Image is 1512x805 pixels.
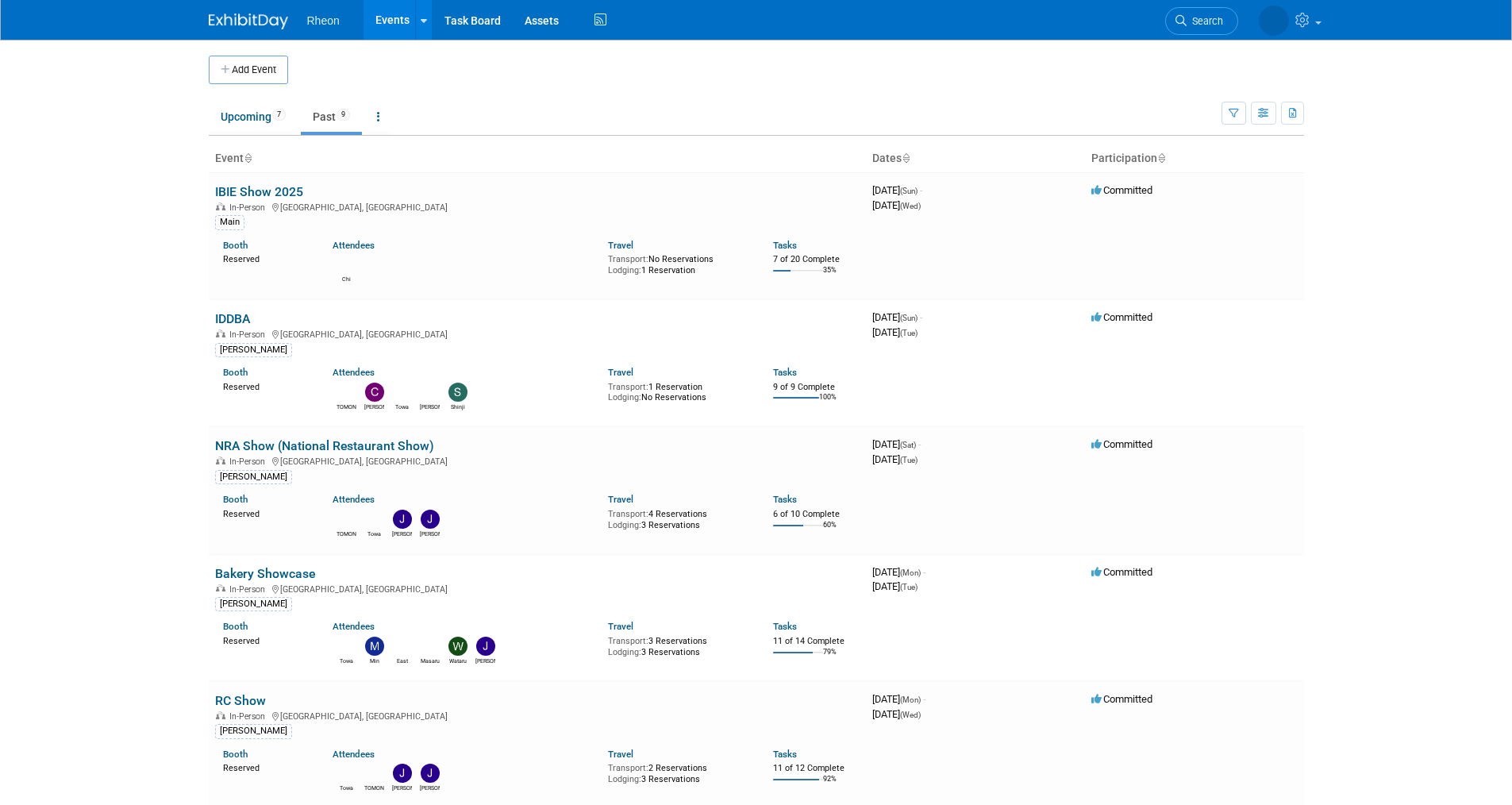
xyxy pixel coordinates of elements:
span: Transport: [608,636,648,646]
div: [GEOGRAPHIC_DATA], [GEOGRAPHIC_DATA] [215,327,860,340]
img: In-Person Event [216,711,225,719]
span: Lodging: [608,647,641,657]
span: [DATE] [872,708,921,720]
div: [PERSON_NAME] [215,724,292,738]
th: Dates [866,145,1085,172]
img: Terrones Jose [421,383,440,402]
div: 2 Reservations 3 Reservations [608,760,749,784]
span: (Sun) [900,314,918,322]
div: [PERSON_NAME] [215,597,292,611]
div: Masaru Uchida [420,656,440,665]
div: Reserved [223,633,310,647]
a: Attendees [333,367,375,378]
img: In-Person Event [216,456,225,464]
div: Jose Vanderlinder [420,783,440,792]
div: East Rheon USA [392,656,412,665]
span: Lodging: [608,774,641,784]
a: Search [1165,7,1238,35]
div: [GEOGRAPHIC_DATA], [GEOGRAPHIC_DATA] [215,200,860,213]
span: 7 [272,109,286,121]
td: 100% [819,393,837,414]
span: [DATE] [872,438,921,450]
div: Shinji Imaizumi [448,402,467,411]
span: Lodging: [608,265,641,275]
div: 1 Reservation No Reservations [608,379,749,403]
img: Masaru Uchida [421,637,440,656]
img: Chi Muir [1259,6,1289,36]
span: [DATE] [872,199,921,211]
a: NRA Show (National Restaurant Show) [215,438,434,453]
div: [GEOGRAPHIC_DATA], [GEOGRAPHIC_DATA] [215,709,860,722]
span: (Tue) [900,329,918,337]
span: [DATE] [872,311,922,323]
span: 9 [337,109,350,121]
a: Tasks [773,494,797,505]
img: Towa Masuyama [365,510,384,529]
div: 4 Reservations 3 Reservations [608,506,749,530]
div: TOMONORI SHINOZAKI [364,783,384,792]
span: In-Person [229,456,270,467]
div: Towa Masuyama [337,783,356,792]
a: IDDBA [215,311,250,326]
img: Chi Muir [337,255,356,274]
div: Towa Masuyama [392,402,412,411]
span: (Sat) [900,441,916,449]
button: Add Event [209,56,288,84]
span: [DATE] [872,566,925,578]
td: 60% [823,521,837,542]
img: Carlos Hernandez [365,383,384,402]
span: In-Person [229,584,270,595]
span: Committed [1091,566,1152,578]
span: - [920,184,922,196]
div: Reserved [223,251,310,265]
span: Committed [1091,693,1152,705]
img: Jose Vanderlinder [421,764,440,783]
img: In-Person Event [216,329,225,337]
span: [DATE] [872,693,925,705]
img: TOMONORI SHINOZAKI [365,764,384,783]
div: Wataru Fukushima [448,656,467,665]
span: In-Person [229,329,270,340]
div: 6 of 10 Complete [773,509,860,520]
div: Terrones Jose [420,402,440,411]
div: John Giacoio [475,656,495,665]
a: RC Show [215,693,266,708]
span: - [920,311,922,323]
span: Transport: [608,254,648,264]
span: - [923,566,925,578]
a: IBIE Show 2025 [215,184,303,199]
span: - [918,438,921,450]
div: [PERSON_NAME] [215,470,292,484]
a: Tasks [773,749,797,760]
th: Participation [1085,145,1304,172]
span: Committed [1091,184,1152,196]
div: TOMONORI SHINOZAKI [337,402,356,411]
img: Towa Masuyama [393,383,412,402]
a: Travel [608,494,633,505]
span: (Wed) [900,711,921,719]
div: Josh Zimmerman [420,529,440,538]
img: ExhibitDay [209,13,288,29]
a: Past9 [301,102,362,132]
span: [DATE] [872,184,922,196]
span: In-Person [229,202,270,213]
a: Travel [608,621,633,632]
a: Travel [608,240,633,251]
span: - [923,693,925,705]
span: In-Person [229,711,270,722]
div: Chi Muir [337,274,356,283]
div: 7 of 20 Complete [773,254,860,265]
div: 11 of 14 Complete [773,636,860,647]
th: Event [209,145,866,172]
a: Bakery Showcase [215,566,315,581]
img: Shinji Imaizumi [448,383,467,402]
a: Booth [223,494,248,505]
td: 92% [823,775,837,796]
div: John Giacoio [392,783,412,792]
a: Travel [608,749,633,760]
a: Booth [223,749,248,760]
span: (Mon) [900,695,921,704]
img: Towa Masuyama [337,764,356,783]
span: Transport: [608,382,648,392]
img: Josh Zimmerman [421,510,440,529]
